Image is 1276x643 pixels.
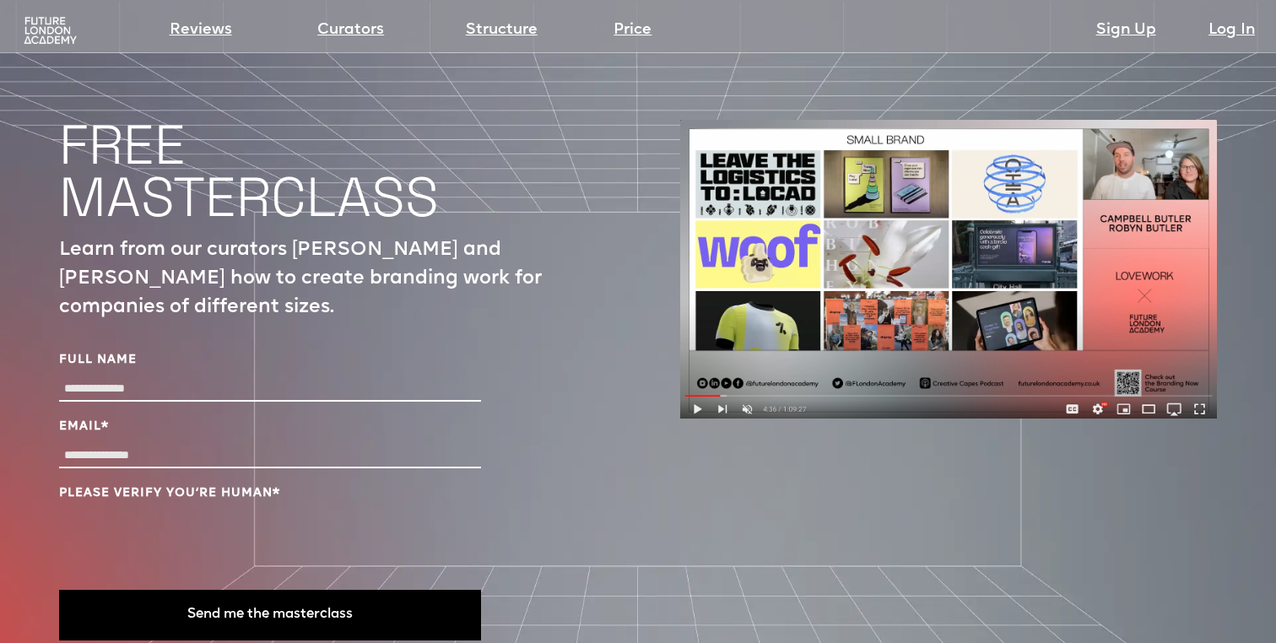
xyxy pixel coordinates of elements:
[317,19,384,42] a: Curators
[466,19,538,42] a: Structure
[1096,19,1156,42] a: Sign Up
[170,19,232,42] a: Reviews
[59,419,481,435] label: Email
[59,352,481,369] label: Full Name
[59,511,316,576] iframe: reCAPTCHA
[59,590,481,640] button: Send me the masterclass
[614,19,652,42] a: Price
[59,485,481,502] label: Please verify you’re human
[1208,19,1255,42] a: Log In
[59,119,439,224] h1: FREE MASTERCLASS
[59,236,596,322] p: Learn from our curators [PERSON_NAME] and [PERSON_NAME] how to create branding work for companies...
